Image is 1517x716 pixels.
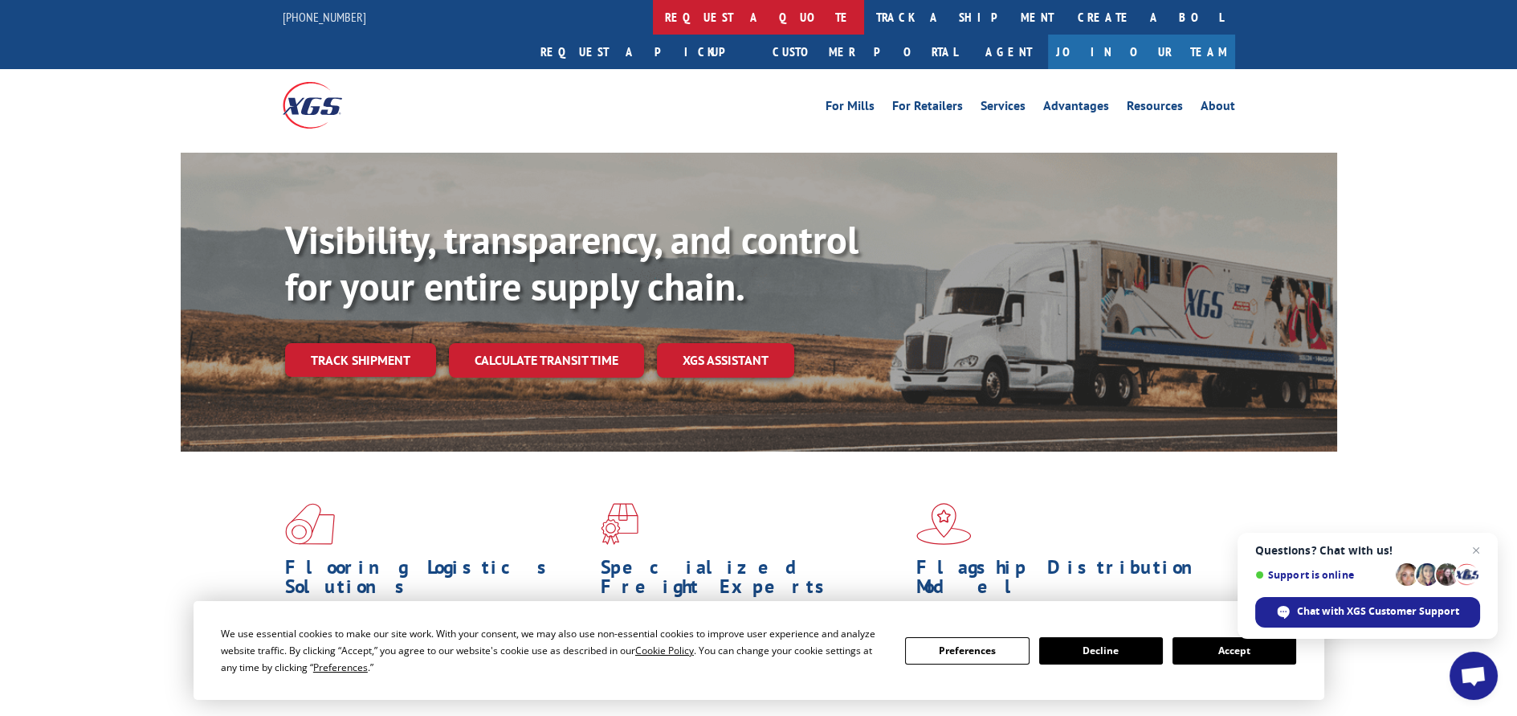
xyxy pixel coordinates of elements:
h1: Specialized Freight Experts [601,558,904,604]
a: Resources [1127,100,1183,117]
a: Advantages [1043,100,1109,117]
span: Cookie Policy [635,644,694,657]
img: xgs-icon-focused-on-flooring-red [601,503,638,545]
div: We use essential cookies to make our site work. With your consent, we may also use non-essential ... [221,625,886,676]
span: Questions? Chat with us! [1255,544,1480,557]
div: Chat with XGS Customer Support [1255,597,1480,628]
a: XGS ASSISTANT [657,343,794,378]
b: Visibility, transparency, and control for your entire supply chain. [285,215,858,311]
span: Chat with XGS Customer Support [1297,604,1459,619]
a: Track shipment [285,343,436,377]
img: xgs-icon-total-supply-chain-intelligence-red [285,503,335,545]
a: Request a pickup [528,35,761,69]
span: Support is online [1255,569,1390,581]
a: Services [981,100,1026,117]
img: xgs-icon-flagship-distribution-model-red [916,503,972,545]
span: Close chat [1466,541,1486,560]
h1: Flooring Logistics Solutions [285,558,589,604]
a: For Retailers [892,100,963,117]
a: Customer Portal [761,35,969,69]
button: Preferences [905,637,1029,665]
a: For Mills [826,100,875,117]
button: Decline [1039,637,1163,665]
a: About [1201,100,1235,117]
h1: Flagship Distribution Model [916,558,1220,604]
a: Agent [969,35,1048,69]
a: Join Our Team [1048,35,1235,69]
a: [PHONE_NUMBER] [283,9,366,25]
span: Preferences [313,661,368,674]
div: Open chat [1450,652,1498,700]
button: Accept [1172,637,1296,665]
a: Calculate transit time [449,343,644,378]
div: Cookie Consent Prompt [194,601,1324,700]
